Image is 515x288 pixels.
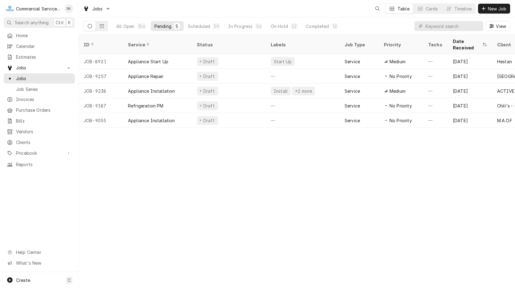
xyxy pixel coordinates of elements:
[79,84,123,98] div: JOB-9238
[4,148,75,158] a: Go to Pricebook
[154,23,171,29] div: Pending
[6,4,14,13] div: C
[345,41,374,48] div: Job Type
[202,117,216,124] div: Draft
[345,103,360,109] div: Service
[306,23,329,29] div: Completed
[16,118,72,124] span: Bills
[266,69,340,84] div: —
[425,21,480,31] input: Keyword search
[266,113,340,128] div: —
[202,103,216,109] div: Draft
[389,88,405,94] span: Medium
[16,278,30,283] span: Create
[79,69,123,84] div: JOB-9257
[345,73,360,80] div: Service
[4,52,75,62] a: Estimates
[79,54,123,69] div: JOB-8921
[454,6,472,12] div: Timeline
[4,73,75,84] a: Jobs
[495,23,507,29] span: View
[4,159,75,169] a: Reports
[79,98,123,113] div: JOB-9187
[423,84,448,98] div: —
[423,113,448,128] div: —
[486,21,510,31] button: View
[16,260,71,266] span: What's New
[345,58,360,65] div: Service
[292,23,297,29] div: 22
[16,96,72,103] span: Invoices
[16,86,72,92] span: Job Series
[448,69,492,84] div: [DATE]
[202,73,216,80] div: Draft
[16,64,62,71] span: Jobs
[16,75,72,82] span: Jobs
[273,58,292,65] div: Start Up
[373,4,382,14] button: Open search
[197,41,260,48] div: Status
[188,23,210,29] div: Scheduled
[448,54,492,69] div: [DATE]
[423,69,448,84] div: —
[333,23,337,29] div: 12
[128,73,164,80] div: Appliance Repair
[271,23,288,29] div: On Hold
[487,6,508,12] span: New Job
[345,117,360,124] div: Service
[92,6,103,12] span: Jobs
[4,126,75,137] a: Vendors
[68,19,71,26] span: K
[16,32,72,39] span: Home
[448,98,492,113] div: [DATE]
[84,41,117,48] div: ID
[128,41,186,48] div: Service
[397,6,409,12] div: Table
[426,6,438,12] div: Cards
[16,249,71,255] span: Help Center
[4,84,75,94] a: Job Series
[81,4,113,14] a: Go to Jobs
[423,98,448,113] div: —
[497,117,512,124] div: M.A.O.F
[79,113,123,128] div: JOB-9055
[4,41,75,51] a: Calendar
[448,113,492,128] div: [DATE]
[448,84,492,98] div: [DATE]
[138,23,145,29] div: 154
[4,63,75,73] a: Go to Jobs
[271,41,335,48] div: Labels
[65,4,73,13] div: Brian Key's Avatar
[214,23,219,29] div: 59
[15,19,49,26] span: Search anything
[16,139,72,146] span: Clients
[345,88,360,94] div: Service
[175,23,179,29] div: 5
[4,30,75,41] a: Home
[128,117,175,124] div: Appliance Installation
[16,6,61,12] div: Commercial Service Co.
[453,38,481,51] div: Date Received
[4,247,75,257] a: Go to Help Center
[128,88,175,94] div: Appliance Installation
[16,128,72,135] span: Vendors
[4,137,75,147] a: Clients
[428,41,443,48] div: Techs
[423,54,448,69] div: —
[116,23,134,29] div: All Open
[202,58,216,65] div: Draft
[65,4,73,13] div: BK
[497,58,512,65] div: Hestan
[4,258,75,268] a: Go to What's New
[4,105,75,115] a: Purchase Orders
[389,103,412,109] span: No Priority
[16,54,72,60] span: Estimates
[266,98,340,113] div: —
[16,150,62,156] span: Pricebook
[68,277,71,283] span: C
[6,4,14,13] div: Commercial Service Co.'s Avatar
[4,116,75,126] a: Bills
[128,58,168,65] div: Appliance Start Up
[256,23,261,29] div: 56
[228,23,253,29] div: In Progress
